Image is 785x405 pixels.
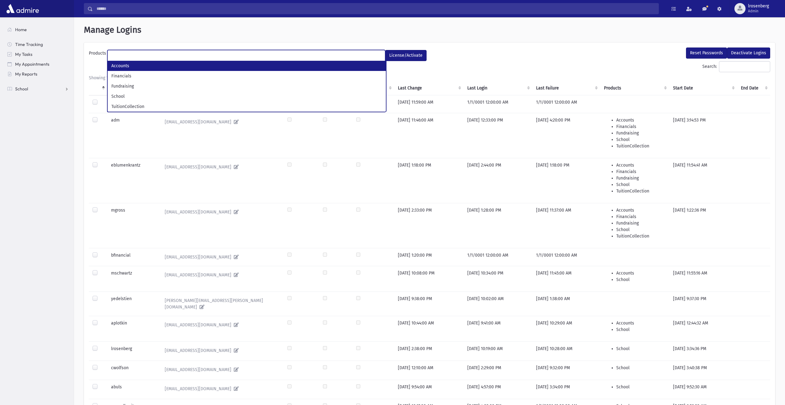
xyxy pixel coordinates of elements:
td: [DATE] 9:52:30 AM [669,380,737,399]
li: School [616,226,666,233]
li: Financials [108,71,386,81]
td: 1/1/0001 12:00:00 AM [532,95,601,113]
li: Financials [616,168,666,175]
li: Fundraising [616,130,666,136]
a: [EMAIL_ADDRESS][DOMAIN_NAME] [160,345,280,356]
h1: Manage Logins [84,25,775,35]
td: yedelstien [107,291,156,316]
a: School [2,84,74,94]
td: [DATE] 1:22:36 PM [669,203,737,248]
td: 1/1/0001 12:00:00 AM [464,248,532,266]
td: [DATE] 3:34:00 PM [532,380,601,399]
td: [DATE] 2:44:00 PM [464,158,532,203]
li: Fundraising [616,175,666,181]
span: Admin [748,9,769,14]
li: Accounts [616,117,666,123]
th: Last Change : activate to sort column ascending [394,81,463,95]
span: Time Tracking [15,42,43,47]
td: aplotkin [107,316,156,341]
a: [PERSON_NAME][EMAIL_ADDRESS][PERSON_NAME][DOMAIN_NAME] [160,295,280,312]
th: End Date : activate to sort column ascending [737,81,770,95]
li: Financials [616,123,666,130]
button: Deactivate Logins [727,48,770,59]
a: My Appointments [2,59,74,69]
td: mschwartz [107,266,156,291]
td: [DATE] 12:44:32 AM [669,316,737,341]
a: [EMAIL_ADDRESS][DOMAIN_NAME] [160,384,280,394]
th: : activate to sort column descending [89,81,107,95]
li: School [616,384,666,390]
td: [DATE] 11:46:00 AM [394,113,463,158]
td: [DATE] 4:20:00 PM [532,113,601,158]
li: School [616,136,666,143]
a: [EMAIL_ADDRESS][DOMAIN_NAME] [160,252,280,262]
a: Home [2,25,74,35]
li: School [616,181,666,188]
td: eblumenkrantz [107,158,156,203]
td: [DATE] 11:54:41 AM [669,158,737,203]
td: [DATE] 3:34:36 PM [669,341,737,361]
button: Reset Passwords [686,48,727,59]
li: Accounts [616,320,666,326]
th: Start Date : activate to sort column ascending [669,81,737,95]
td: [DATE] 11:37:00 AM [532,203,601,248]
li: TuitionCollection [108,101,386,112]
span: School [15,86,28,92]
td: [DATE] 11:55:16 AM [669,266,737,291]
li: Accounts [616,162,666,168]
td: [DATE] 11:59:00 AM [394,95,463,113]
td: [DATE] 3:14:53 PM [669,113,737,158]
li: School [108,91,386,101]
td: [DATE] 10:08:00 PM [394,266,463,291]
td: [DATE] 9:41:00 AM [464,316,532,341]
td: [DATE] 2:38:00 PM [394,341,463,361]
th: Last Login : activate to sort column ascending [464,81,532,95]
td: 1/1/0001 12:00:00 AM [532,248,601,266]
a: [EMAIL_ADDRESS][DOMAIN_NAME] [160,162,280,172]
a: [EMAIL_ADDRESS][DOMAIN_NAME] [160,270,280,280]
a: My Tasks [2,49,74,59]
td: cwolfson [107,361,156,380]
th: Last Failure : activate to sort column ascending [532,81,601,95]
span: Home [15,27,27,32]
td: 1/1/0001 12:00:00 AM [464,95,532,113]
button: License/Activate [385,50,427,61]
td: [DATE] 10:34:00 PM [464,266,532,291]
td: [DATE] 1:18:00 PM [532,158,601,203]
th: Products : activate to sort column ascending [600,81,669,95]
td: [DATE] 1:18:00 PM [394,158,463,203]
li: Financials [616,213,666,220]
td: [DATE] 9:38:00 PM [394,291,463,316]
td: [DATE] 10:44:00 AM [394,316,463,341]
li: Fundraising [616,220,666,226]
td: [DATE] 12:10:00 AM [394,361,463,380]
td: [DATE] 9:37:30 PM [669,291,737,316]
li: TuitionCollection [616,233,666,239]
input: Search [93,3,659,14]
td: [DATE] 9:54:00 AM [394,380,463,399]
td: adm [107,113,156,158]
li: Accounts [616,207,666,213]
td: [DATE] 11:45:00 AM [532,266,601,291]
label: Search: [702,61,770,72]
td: [DATE] 1:28:00 PM [464,203,532,248]
td: [DATE] 4:57:00 PM [464,380,532,399]
td: [DATE] 10:02:00 AM [464,291,532,316]
td: [DATE] 3:40:38 PM [669,361,737,380]
td: lrosenberg [107,341,156,361]
td: abuls [107,380,156,399]
li: School [616,276,666,283]
a: My Reports [2,69,74,79]
td: bfinancial [107,248,156,266]
li: Accounts [108,61,386,71]
li: Accounts [616,270,666,276]
li: School [616,345,666,352]
li: School [616,326,666,333]
td: [DATE] 9:32:00 PM [532,361,601,380]
span: lrosenberg [748,4,769,9]
span: My Reports [15,71,37,77]
li: TuitionCollection [616,143,666,149]
td: [DATE] 2:29:00 PM [464,361,532,380]
img: AdmirePro [5,2,40,15]
div: Showing 1 to 25 of 261 entries [89,75,770,81]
